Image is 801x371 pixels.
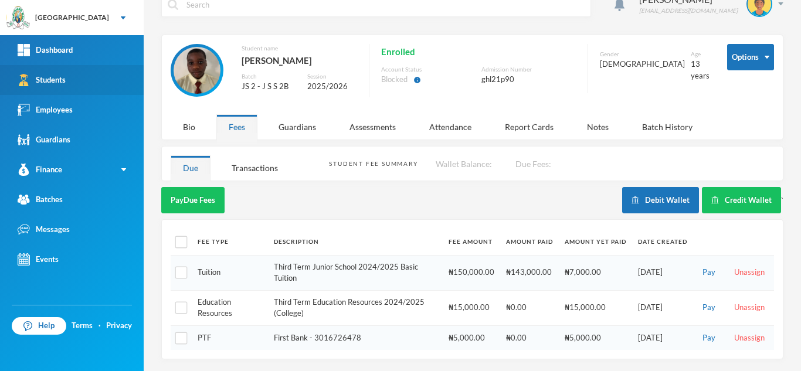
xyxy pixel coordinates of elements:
[219,155,290,181] div: Transactions
[242,72,298,81] div: Batch
[99,320,101,332] div: ·
[18,193,63,206] div: Batches
[18,223,70,236] div: Messages
[35,12,109,23] div: [GEOGRAPHIC_DATA]
[18,164,62,176] div: Finance
[731,332,768,345] button: Unassign
[622,187,699,213] button: Debit Wallet
[192,255,268,290] td: Tuition
[174,47,220,94] img: STUDENT
[12,317,66,335] a: Help
[515,159,551,169] span: Due Fees:
[161,187,225,213] button: PayDue Fees
[307,72,357,81] div: Session
[559,229,632,255] th: Amount Yet Paid
[481,65,576,74] div: Admission Number
[268,290,443,325] td: Third Term Education Resources 2024/2025 (College)
[242,44,357,53] div: Student name
[337,114,408,139] div: Assessments
[500,325,559,350] td: ₦0.00
[699,332,719,345] button: Pay
[443,290,500,325] td: ₦15,000.00
[242,81,298,93] div: JS 2 - J S S 2B
[329,159,418,168] div: Student Fee Summary
[106,320,132,332] a: Privacy
[171,155,211,181] div: Due
[600,59,685,70] div: [DEMOGRAPHIC_DATA]
[381,65,476,74] div: Account Status
[72,320,93,332] a: Terms
[632,290,693,325] td: [DATE]
[481,74,576,86] div: ghl21p90
[632,325,693,350] td: [DATE]
[731,266,768,279] button: Unassign
[413,76,421,84] i: info
[443,255,500,290] td: ₦150,000.00
[192,290,268,325] td: Education Resources
[436,159,492,169] span: Wallet Balance:
[699,301,719,314] button: Pay
[18,74,66,86] div: Students
[632,255,693,290] td: [DATE]
[630,114,705,139] div: Batch History
[417,114,484,139] div: Attendance
[18,104,73,116] div: Employees
[691,50,710,59] div: Age
[192,229,268,255] th: Fee Type
[699,266,719,279] button: Pay
[18,44,73,56] div: Dashboard
[6,6,30,30] img: logo
[268,255,443,290] td: Third Term Junior School 2024/2025 Basic Tuition
[559,255,632,290] td: ₦7,000.00
[268,325,443,350] td: First Bank - 3016726478
[639,6,738,15] div: [EMAIL_ADDRESS][DOMAIN_NAME]
[266,114,328,139] div: Guardians
[381,74,408,86] span: Blocked
[216,114,257,139] div: Fees
[702,187,781,213] button: Credit Wallet
[443,229,500,255] th: Fee Amount
[622,187,783,213] div: `
[691,59,710,81] div: 13 years
[559,325,632,350] td: ₦5,000.00
[268,229,443,255] th: Description
[493,114,566,139] div: Report Cards
[731,301,768,314] button: Unassign
[381,44,415,59] span: Enrolled
[632,229,693,255] th: Date Created
[192,325,268,350] td: PTF
[500,255,559,290] td: ₦143,000.00
[242,53,357,68] div: [PERSON_NAME]
[500,229,559,255] th: Amount Paid
[575,114,621,139] div: Notes
[443,325,500,350] td: ₦5,000.00
[18,134,70,146] div: Guardians
[600,50,685,59] div: Gender
[171,114,208,139] div: Bio
[307,81,357,93] div: 2025/2026
[500,290,559,325] td: ₦0.00
[727,44,774,70] button: Options
[18,253,59,266] div: Events
[559,290,632,325] td: ₦15,000.00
